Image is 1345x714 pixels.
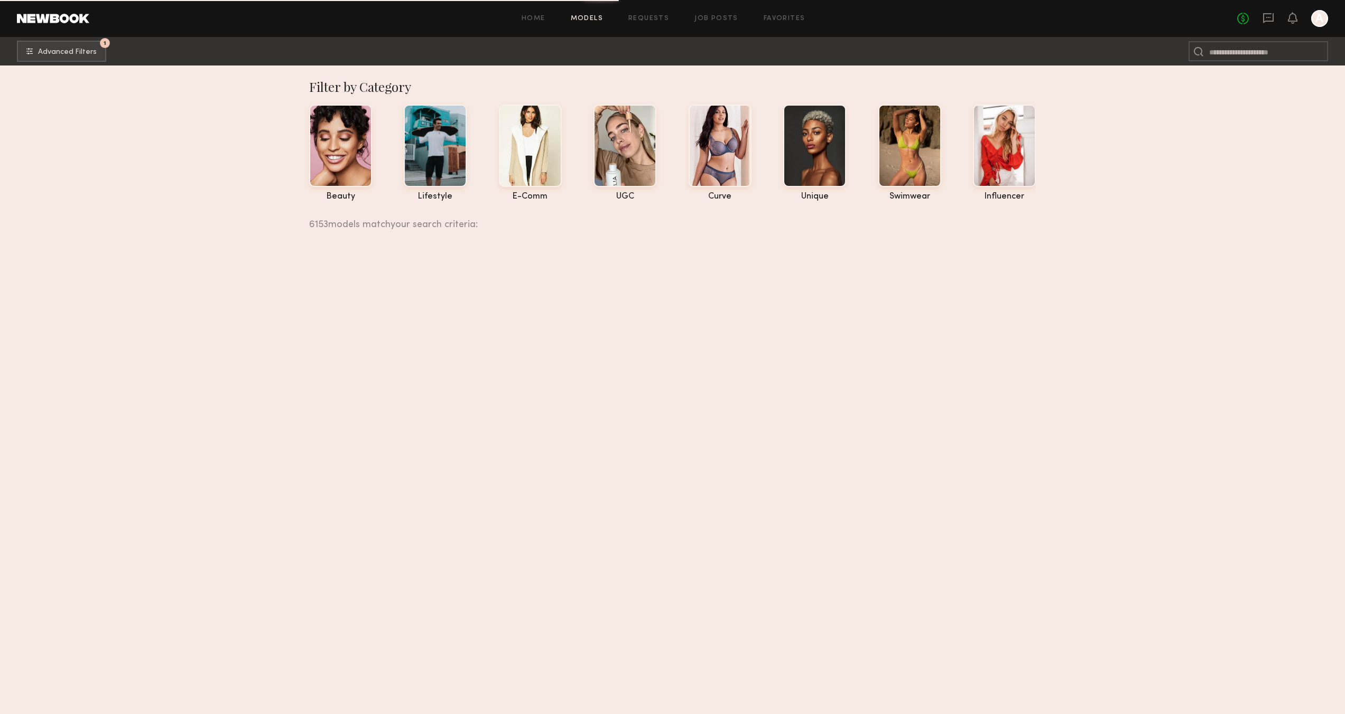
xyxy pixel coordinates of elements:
[404,192,467,201] div: lifestyle
[694,15,738,22] a: Job Posts
[783,192,846,201] div: unique
[499,192,562,201] div: e-comm
[38,49,97,56] span: Advanced Filters
[689,192,752,201] div: curve
[522,15,545,22] a: Home
[104,41,106,45] span: 1
[309,192,372,201] div: beauty
[17,41,106,62] button: 1Advanced Filters
[973,192,1036,201] div: influencer
[309,208,1027,230] div: 6153 models match your search criteria:
[764,15,805,22] a: Favorites
[628,15,669,22] a: Requests
[878,192,941,201] div: swimwear
[309,78,1036,95] div: Filter by Category
[571,15,603,22] a: Models
[1311,10,1328,27] a: A
[593,192,656,201] div: UGC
